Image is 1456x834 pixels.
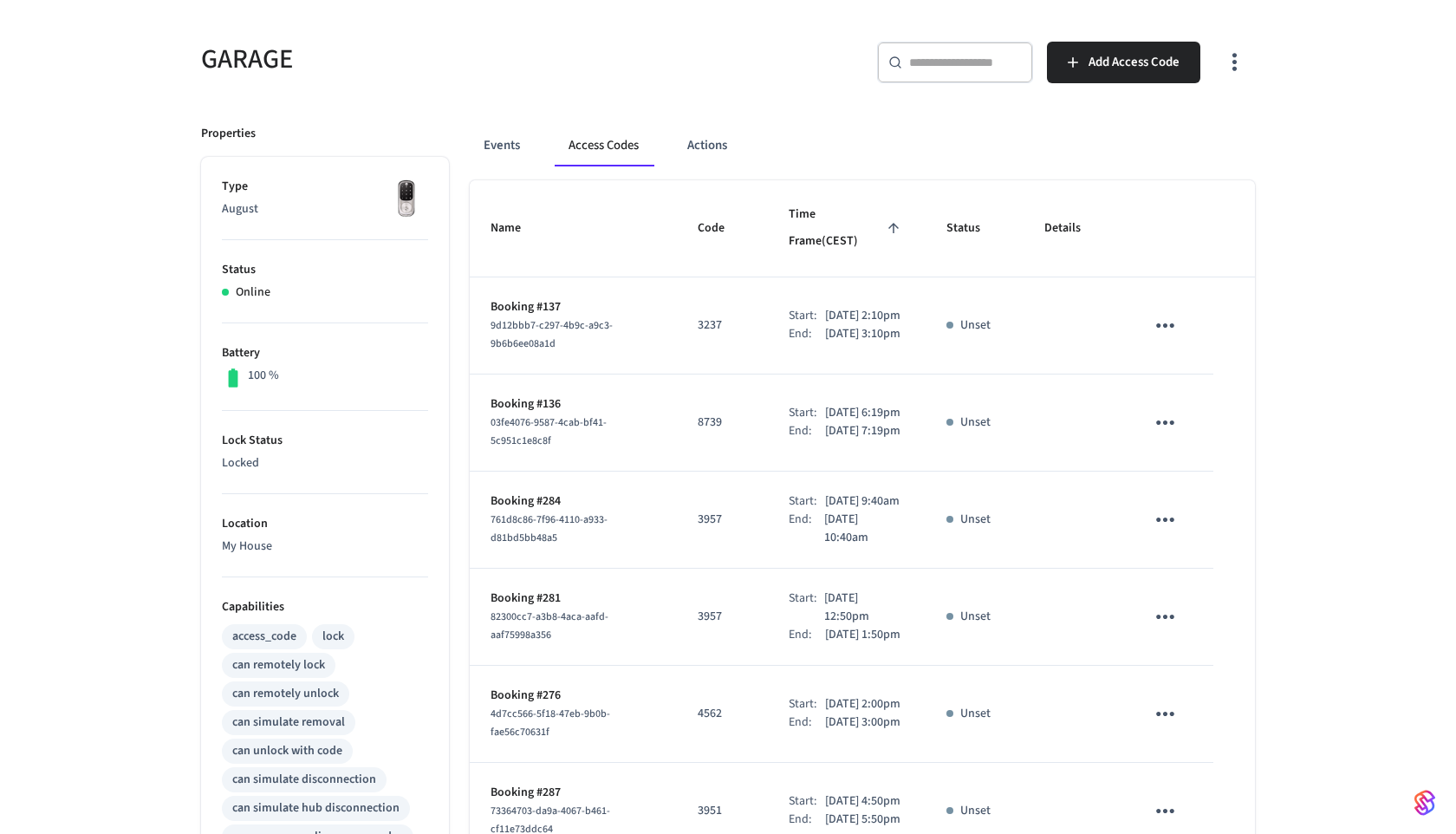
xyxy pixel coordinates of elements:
[222,432,428,450] p: Lock Status
[825,307,900,325] p: [DATE] 2:10pm
[789,404,825,422] div: Start:
[222,515,428,533] p: Location
[673,125,741,166] button: Actions
[960,316,991,335] p: Unset
[222,598,428,616] p: Capabilities
[222,344,428,362] p: Battery
[960,414,991,432] p: Unset
[825,492,900,511] p: [DATE] 9:40am
[555,125,653,166] button: Access Codes
[960,802,991,820] p: Unset
[824,511,904,547] p: [DATE] 10:40am
[491,687,656,705] p: Booking #276
[222,538,428,556] p: My House
[960,511,991,529] p: Unset
[825,404,900,422] p: [DATE] 6:19pm
[248,367,279,385] p: 100 %
[222,200,428,218] p: August
[491,590,656,608] p: Booking #281
[1414,789,1435,817] img: SeamLogoGradient.69752ec5.svg
[232,628,296,646] div: access_code
[470,125,1255,166] div: ant example
[789,422,825,440] div: End:
[385,178,428,221] img: Yale Assure Touchscreen Wifi Smart Lock, Satin Nickel, Front
[946,215,1003,242] span: Status
[789,713,825,732] div: End:
[698,608,747,626] p: 3957
[960,608,991,626] p: Unset
[698,316,747,335] p: 3237
[789,325,825,343] div: End:
[491,318,613,351] span: 9d12bbb7-c297-4b9c-a9c3-9b6b6ee08a1d
[491,298,656,316] p: Booking #137
[825,713,900,732] p: [DATE] 3:00pm
[232,685,339,703] div: can remotely unlock
[222,454,428,472] p: Locked
[825,626,900,644] p: [DATE] 1:50pm
[825,792,900,811] p: [DATE] 4:50pm
[825,695,900,713] p: [DATE] 2:00pm
[789,590,824,626] div: Start:
[491,415,607,448] span: 03fe4076-9587-4cab-bf41-5c951c1e8c8f
[825,422,900,440] p: [DATE] 7:19pm
[825,811,900,829] p: [DATE] 5:50pm
[698,414,747,432] p: 8739
[470,125,534,166] button: Events
[1044,215,1103,242] span: Details
[789,792,825,811] div: Start:
[222,261,428,279] p: Status
[232,771,376,789] div: can simulate disconnection
[698,511,747,529] p: 3957
[491,707,610,740] span: 4d7cc566-5f18-47eb-9b0b-fae56c70631f
[789,626,825,644] div: End:
[789,811,825,829] div: End:
[201,125,256,143] p: Properties
[232,713,345,732] div: can simulate removal
[232,799,400,818] div: can simulate hub disconnection
[491,492,656,511] p: Booking #284
[491,512,608,545] span: 761d8c86-7f96-4110-a933-d81bd5bb48a5
[322,628,344,646] div: lock
[789,201,905,256] span: Time Frame(CEST)
[789,492,825,511] div: Start:
[491,609,608,642] span: 82300cc7-a3b8-4aca-aafd-aaf75998a356
[232,742,342,760] div: can unlock with code
[491,784,656,802] p: Booking #287
[960,705,991,723] p: Unset
[789,511,825,547] div: End:
[236,283,270,302] p: Online
[232,656,325,674] div: can remotely lock
[1089,51,1180,74] span: Add Access Code
[222,178,428,196] p: Type
[789,307,825,325] div: Start:
[698,705,747,723] p: 4562
[201,42,718,77] h5: GARAGE
[789,695,825,713] div: Start:
[491,395,656,414] p: Booking #136
[825,325,900,343] p: [DATE] 3:10pm
[1047,42,1200,83] button: Add Access Code
[698,215,747,242] span: Code
[491,215,543,242] span: Name
[698,802,747,820] p: 3951
[824,590,905,626] p: [DATE] 12:50pm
